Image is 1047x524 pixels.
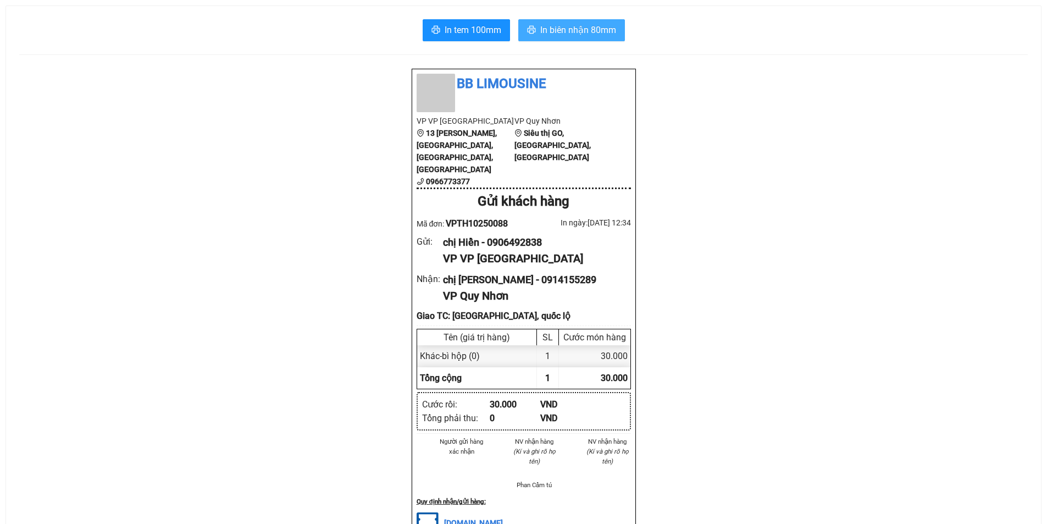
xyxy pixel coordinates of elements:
span: environment [417,129,424,137]
div: chị Hiền - 0906492838 [443,235,622,250]
div: chị [PERSON_NAME] - 0914155289 [443,272,622,288]
i: (Kí và ghi rõ họ tên) [513,448,556,465]
b: Siêu thị GO, [GEOGRAPHIC_DATA], [GEOGRAPHIC_DATA] [514,129,591,162]
i: (Kí và ghi rõ họ tên) [586,448,629,465]
div: SL [540,332,556,343]
div: Quy định nhận/gửi hàng : [417,497,631,506]
div: VND [540,411,591,425]
div: VP Quy Nhơn [443,288,622,305]
span: printer [431,25,440,36]
div: Giao TC: [GEOGRAPHIC_DATA], quốc lộ [417,309,631,323]
li: VP Quy Nhơn [514,115,613,127]
div: Gửi : [417,235,444,249]
li: Phan Cẩm tú [511,480,558,490]
span: 30.000 [601,373,628,383]
span: In biên nhận 80mm [540,23,616,37]
span: 1 [545,373,550,383]
span: VPTH10250088 [446,218,508,229]
div: Tổng phải thu : [422,411,490,425]
li: NV nhận hàng [511,437,558,446]
div: 0 [490,411,541,425]
b: 13 [PERSON_NAME], [GEOGRAPHIC_DATA], [GEOGRAPHIC_DATA], [GEOGRAPHIC_DATA] [417,129,497,174]
span: Khác - bì hộp (0) [420,351,480,361]
li: Người gửi hàng xác nhận [439,437,485,456]
li: BB Limousine [417,74,631,95]
div: Gửi khách hàng [417,191,631,212]
b: 0966773377 [426,177,470,186]
div: 1 [537,345,559,367]
span: Tổng cộng [420,373,462,383]
div: In ngày: [DATE] 12:34 [524,217,631,229]
div: VND [540,398,591,411]
div: Mã đơn: [417,217,524,230]
div: Tên (giá trị hàng) [420,332,534,343]
div: Cước rồi : [422,398,490,411]
span: phone [417,178,424,185]
li: VP VP [GEOGRAPHIC_DATA] [417,115,515,127]
span: In tem 100mm [445,23,501,37]
button: printerIn tem 100mm [423,19,510,41]
div: Cước món hàng [562,332,628,343]
div: Nhận : [417,272,444,286]
li: NV nhận hàng [584,437,631,446]
button: printerIn biên nhận 80mm [518,19,625,41]
div: 30.000 [490,398,541,411]
div: VP VP [GEOGRAPHIC_DATA] [443,250,622,267]
span: environment [514,129,522,137]
span: printer [527,25,536,36]
div: 30.000 [559,345,630,367]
